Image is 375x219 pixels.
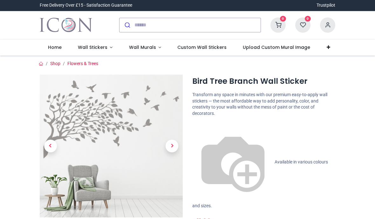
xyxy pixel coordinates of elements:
span: Previous [44,140,57,152]
h1: Bird Tree Branch Wall Sticker [192,76,335,87]
a: Wall Stickers [70,39,121,56]
sup: 0 [305,16,311,22]
img: Icon Wall Stickers [40,16,92,34]
span: Home [48,44,62,50]
a: Shop [50,61,60,66]
button: Submit [119,18,134,32]
a: 0 [295,22,310,27]
span: Upload Custom Mural Image [243,44,310,50]
span: Next [166,140,178,152]
img: color-wheel.png [192,122,274,203]
a: Trustpilot [317,2,335,9]
a: Wall Murals [121,39,169,56]
span: Custom Wall Stickers [177,44,227,50]
a: Flowers & Trees [67,61,98,66]
a: Previous [40,96,61,196]
div: Free Delivery Over £15 - Satisfaction Guarantee [40,2,132,9]
img: Bird Tree Branch Wall Sticker [40,75,183,217]
a: Logo of Icon Wall Stickers [40,16,92,34]
span: Wall Stickers [78,44,107,50]
a: Next [161,96,183,196]
span: Wall Murals [129,44,156,50]
p: Transform any space in minutes with our premium easy-to-apply wall stickers — the most affordable... [192,92,335,116]
a: 0 [270,22,286,27]
sup: 0 [280,16,286,22]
